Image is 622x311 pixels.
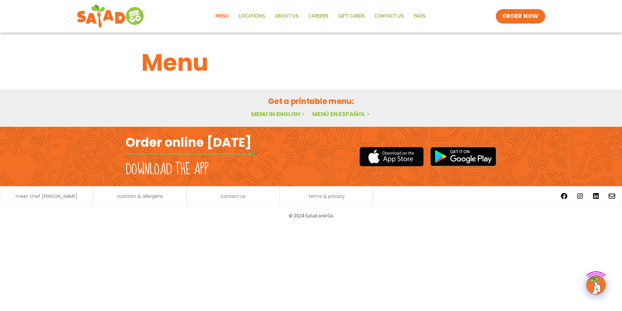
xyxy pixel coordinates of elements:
a: Menu in English [251,110,306,118]
img: appstore [359,146,424,167]
span: ORDER NOW [502,12,539,20]
p: © 2024 Salad and Go [129,211,493,220]
a: Contact Us [370,9,409,24]
img: fork [126,152,256,156]
h2: Download the app [126,160,209,179]
a: Careers [304,9,333,24]
a: nutrition & allergens [117,194,163,199]
a: meet chef [PERSON_NAME] [16,194,77,199]
a: Menu [210,9,234,24]
a: Menú en español [312,110,371,118]
a: contact us [221,194,246,199]
a: ORDER NOW [496,9,545,23]
h2: Order online [DATE] [126,134,251,150]
img: new-SAG-logo-768×292 [77,3,145,29]
a: FAQs [409,9,430,24]
nav: Menu [210,9,430,24]
h1: Menu [142,45,480,80]
a: About Us [270,9,304,24]
a: Locations [234,9,270,24]
h2: Get a printable menu: [142,96,480,107]
a: GIFT CARDS [333,9,370,24]
img: google_play [430,147,496,166]
a: terms & privacy [308,194,345,199]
